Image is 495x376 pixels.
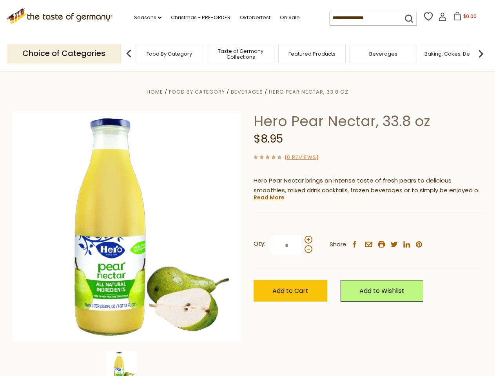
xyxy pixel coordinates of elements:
[448,12,482,23] button: $0.00
[209,48,272,60] a: Taste of Germany Collections
[285,154,319,161] span: ( )
[147,51,192,57] a: Food By Category
[287,154,316,162] a: 0 Reviews
[424,51,485,57] a: Baking, Cakes, Desserts
[147,88,163,96] a: Home
[463,13,477,20] span: $0.00
[254,176,483,195] p: Hero Pear Nectar brings an intense taste of fresh pears to delicious smoothies, mixed drink cockt...
[171,13,230,22] a: Christmas - PRE-ORDER
[7,44,121,63] p: Choice of Categories
[369,51,397,57] a: Beverages
[134,13,161,22] a: Seasons
[271,235,303,256] input: Qty:
[240,13,270,22] a: Oktoberfest
[254,131,283,146] span: $8.95
[231,88,263,96] a: Beverages
[272,286,308,295] span: Add to Cart
[280,13,300,22] a: On Sale
[13,112,242,342] img: Hero Pear Nectar, 33.8 oz
[330,240,348,249] span: Share:
[341,280,423,302] a: Add to Wishlist
[288,51,335,57] a: Featured Products
[254,193,285,201] a: Read More
[254,280,327,302] button: Add to Cart
[254,239,265,249] strong: Qty:
[121,46,137,61] img: previous arrow
[169,88,225,96] a: Food By Category
[254,112,483,130] h1: Hero Pear Nectar, 33.8 oz
[473,46,489,61] img: next arrow
[269,88,348,96] a: Hero Pear Nectar, 33.8 oz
